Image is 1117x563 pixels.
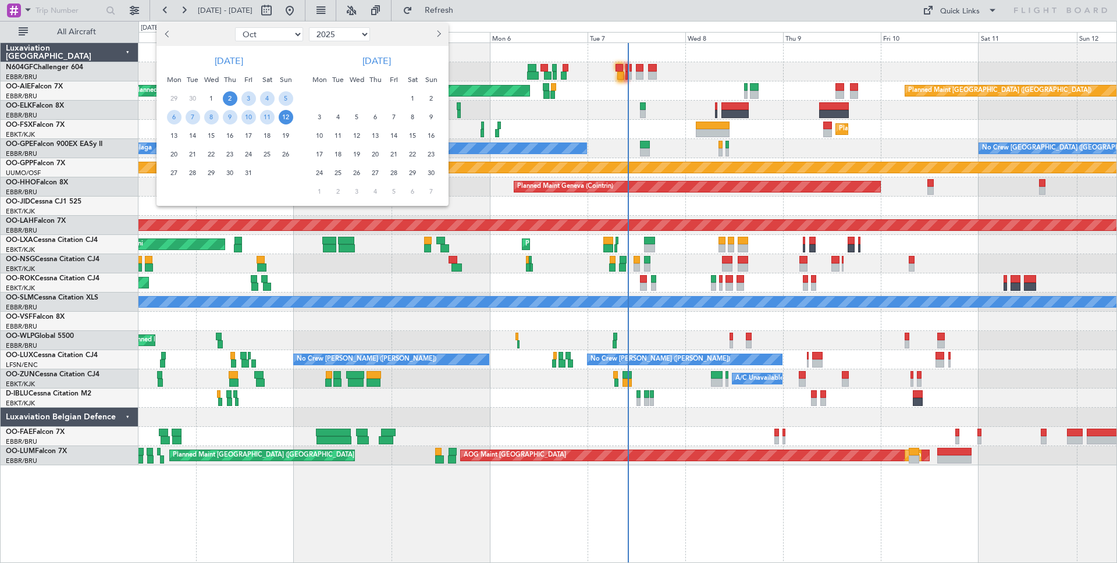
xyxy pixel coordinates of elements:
span: 15 [405,129,420,143]
div: 18-11-2025 [329,145,347,163]
div: 30-9-2025 [183,89,202,108]
div: 8-11-2025 [403,108,422,126]
span: 12 [350,129,364,143]
div: 3-10-2025 [239,89,258,108]
div: 11-11-2025 [329,126,347,145]
div: 29-10-2025 [202,163,220,182]
span: 18 [331,147,346,162]
div: 2-11-2025 [422,89,440,108]
div: Wed [202,70,220,89]
span: 16 [223,129,237,143]
div: 21-10-2025 [183,145,202,163]
span: 30 [223,166,237,180]
span: 14 [186,129,200,143]
span: 11 [331,129,346,143]
div: 4-11-2025 [329,108,347,126]
div: 7-11-2025 [385,108,403,126]
span: 19 [350,147,364,162]
div: 9-10-2025 [220,108,239,126]
span: 7 [424,184,439,199]
div: 16-10-2025 [220,126,239,145]
span: 8 [405,110,420,124]
div: 5-10-2025 [276,89,295,108]
div: 6-12-2025 [403,182,422,201]
span: 10 [312,129,327,143]
div: Tue [183,70,202,89]
span: 17 [312,147,327,162]
span: 5 [279,91,293,106]
div: 6-10-2025 [165,108,183,126]
span: 6 [405,184,420,199]
div: 14-11-2025 [385,126,403,145]
div: 26-11-2025 [347,163,366,182]
div: 3-11-2025 [310,108,329,126]
span: 2 [331,184,346,199]
span: 25 [331,166,346,180]
span: 19 [279,129,293,143]
div: 10-11-2025 [310,126,329,145]
div: Sat [403,70,422,89]
div: 1-10-2025 [202,89,220,108]
div: Fri [385,70,403,89]
div: 30-10-2025 [220,163,239,182]
span: 4 [368,184,383,199]
span: 3 [312,110,327,124]
span: 23 [223,147,237,162]
span: 11 [260,110,275,124]
span: 15 [204,129,219,143]
span: 23 [424,147,439,162]
select: Select month [235,27,303,41]
div: 5-12-2025 [385,182,403,201]
div: 7-12-2025 [422,182,440,201]
div: Sun [422,70,440,89]
span: 24 [241,147,256,162]
span: 30 [424,166,439,180]
div: 20-11-2025 [366,145,385,163]
div: 13-11-2025 [366,126,385,145]
div: 29-11-2025 [403,163,422,182]
div: 11-10-2025 [258,108,276,126]
span: 30 [186,91,200,106]
div: Mon [310,70,329,89]
span: 21 [387,147,401,162]
div: 2-12-2025 [329,182,347,201]
span: 5 [350,110,364,124]
div: Fri [239,70,258,89]
span: 4 [331,110,346,124]
span: 9 [424,110,439,124]
span: 26 [279,147,293,162]
div: 15-10-2025 [202,126,220,145]
span: 9 [223,110,237,124]
div: 27-10-2025 [165,163,183,182]
div: 27-11-2025 [366,163,385,182]
span: 4 [260,91,275,106]
div: Tue [329,70,347,89]
span: 24 [312,166,327,180]
span: 7 [186,110,200,124]
span: 26 [350,166,364,180]
select: Select year [309,27,370,41]
div: 8-10-2025 [202,108,220,126]
span: 25 [260,147,275,162]
span: 6 [368,110,383,124]
div: 22-10-2025 [202,145,220,163]
div: Mon [165,70,183,89]
div: 19-11-2025 [347,145,366,163]
div: 29-9-2025 [165,89,183,108]
div: Sat [258,70,276,89]
span: 14 [387,129,401,143]
span: 27 [368,166,383,180]
span: 29 [204,166,219,180]
span: 16 [424,129,439,143]
div: 13-10-2025 [165,126,183,145]
span: 2 [424,91,439,106]
div: 12-11-2025 [347,126,366,145]
div: 21-11-2025 [385,145,403,163]
div: Sun [276,70,295,89]
div: 22-11-2025 [403,145,422,163]
div: 25-11-2025 [329,163,347,182]
span: 13 [368,129,383,143]
span: 22 [405,147,420,162]
span: 29 [405,166,420,180]
button: Previous month [161,25,174,44]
